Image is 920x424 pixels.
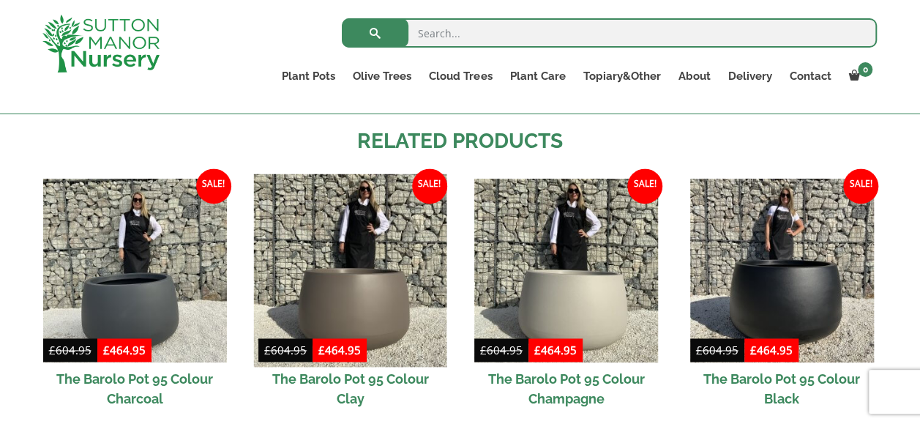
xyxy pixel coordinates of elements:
[43,179,227,362] img: The Barolo Pot 95 Colour Charcoal
[750,343,757,357] span: £
[258,179,442,415] a: Sale! The Barolo Pot 95 Colour Clay
[103,343,110,357] span: £
[412,168,447,204] span: Sale!
[696,343,738,357] bdi: 604.95
[420,66,501,86] a: Cloud Trees
[719,66,780,86] a: Delivery
[574,66,669,86] a: Topiary&Other
[49,343,91,357] bdi: 604.95
[344,66,420,86] a: Olive Trees
[690,179,874,415] a: Sale! The Barolo Pot 95 Colour Black
[49,343,56,357] span: £
[196,168,231,204] span: Sale!
[264,343,307,357] bdi: 604.95
[480,343,523,357] bdi: 604.95
[264,343,271,357] span: £
[690,179,874,362] img: The Barolo Pot 95 Colour Black
[474,362,658,415] h2: The Barolo Pot 95 Colour Champagne
[474,179,658,415] a: Sale! The Barolo Pot 95 Colour Champagne
[843,168,878,204] span: Sale!
[839,66,877,86] a: 0
[254,174,447,368] img: The Barolo Pot 95 Colour Clay
[103,343,146,357] bdi: 464.95
[690,362,874,415] h2: The Barolo Pot 95 Colour Black
[42,15,160,72] img: logo
[318,343,361,357] bdi: 464.95
[534,343,577,357] bdi: 464.95
[696,343,703,357] span: £
[534,343,541,357] span: £
[474,179,658,362] img: The Barolo Pot 95 Colour Champagne
[318,343,325,357] span: £
[480,343,487,357] span: £
[780,66,839,86] a: Contact
[258,362,442,415] h2: The Barolo Pot 95 Colour Clay
[43,362,227,415] h2: The Barolo Pot 95 Colour Charcoal
[43,179,227,415] a: Sale! The Barolo Pot 95 Colour Charcoal
[273,66,344,86] a: Plant Pots
[501,66,574,86] a: Plant Care
[43,126,878,157] h2: Related products
[669,66,719,86] a: About
[342,18,877,48] input: Search...
[750,343,793,357] bdi: 464.95
[627,168,662,204] span: Sale!
[858,62,872,77] span: 0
